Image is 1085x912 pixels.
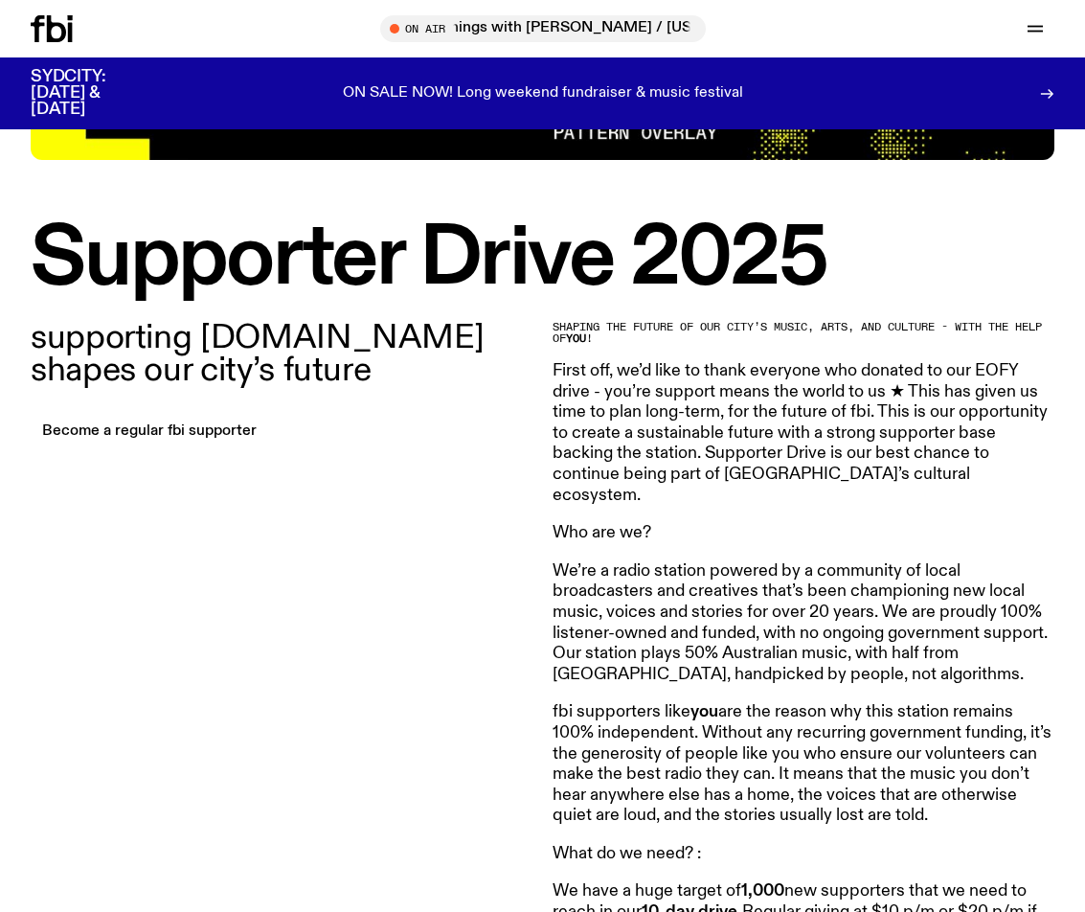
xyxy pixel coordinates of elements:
h3: SYDCITY: [DATE] & [DATE] [31,69,153,118]
strong: 1,000 [741,882,784,900]
p: ON SALE NOW! Long weekend fundraiser & music festival [343,85,743,103]
p: fbi supporters like are the reason why this station remains 100% independent. Without any recurri... [553,702,1055,827]
p: First off, we’d like to thank everyone who donated to our EOFY drive - you’re support means the w... [553,361,1055,506]
p: supporting [DOMAIN_NAME] shapes our city’s future [31,322,533,387]
h1: Supporter Drive 2025 [31,221,1054,299]
strong: you [690,703,718,720]
button: On AirMornings with [PERSON_NAME] / [US_STATE][PERSON_NAME] Interview [380,15,706,42]
a: Become a regular fbi supporter [31,419,268,445]
p: Who are we? [553,523,1055,544]
h2: Shaping the future of our city’s music, arts, and culture - with the help of ! [553,322,1055,344]
p: What do we need? : [553,844,1055,865]
strong: you [566,331,586,346]
p: We’re a radio station powered by a community of local broadcasters and creatives that’s been cham... [553,561,1055,686]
